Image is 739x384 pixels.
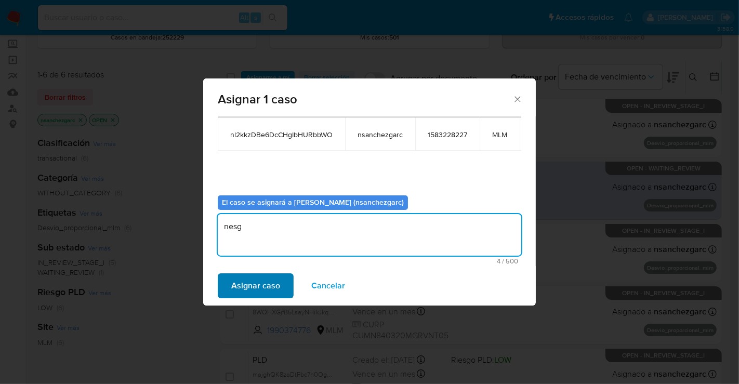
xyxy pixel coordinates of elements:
span: Asignar 1 caso [218,93,512,105]
span: nsanchezgarc [358,130,403,139]
span: MLM [492,130,507,139]
span: Máximo 500 caracteres [221,258,518,264]
button: Cancelar [298,273,359,298]
span: Asignar caso [231,274,280,297]
span: 1583228227 [428,130,467,139]
span: Cancelar [311,274,345,297]
textarea: nesg [218,214,521,256]
b: El caso se asignará a [PERSON_NAME] (nsanchezgarc) [222,197,404,207]
button: Asignar caso [218,273,294,298]
div: assign-modal [203,78,536,306]
button: Cerrar ventana [512,94,522,103]
span: nl2kkzDBe6DcCHgIbHURbbWO [230,130,333,139]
